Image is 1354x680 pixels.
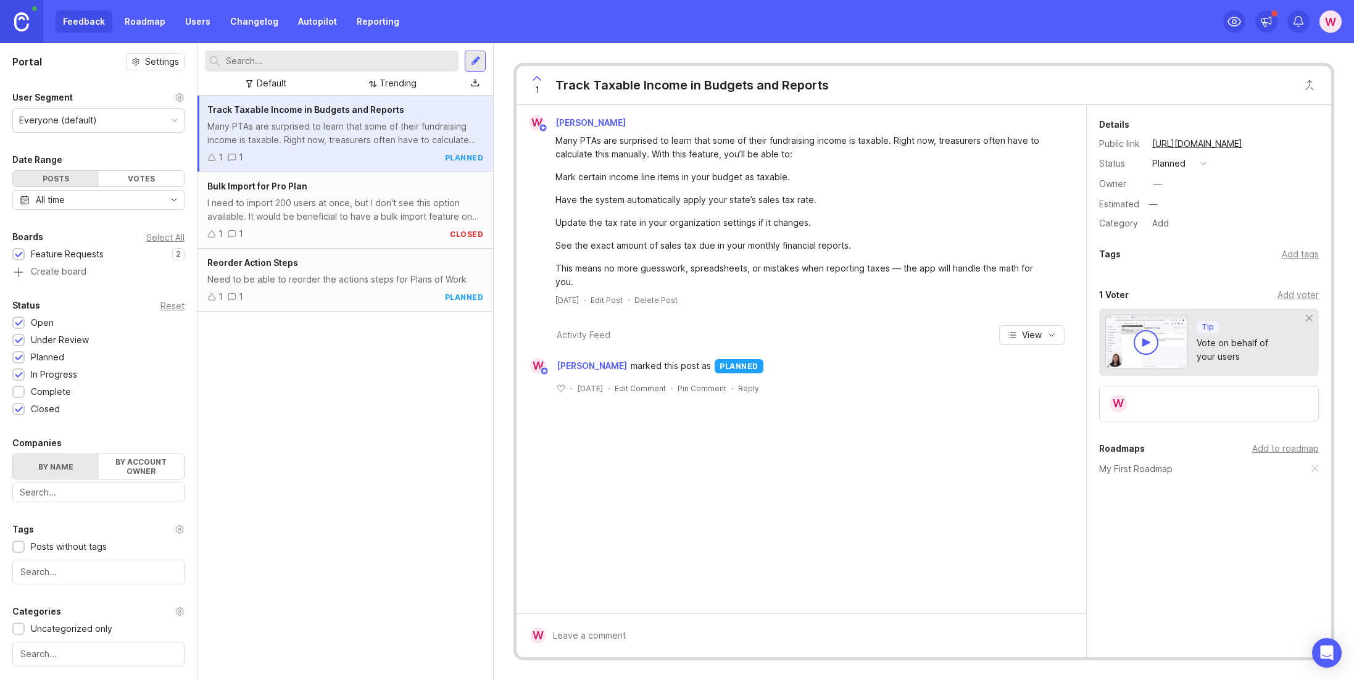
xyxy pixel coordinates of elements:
[31,333,89,347] div: Under Review
[1099,247,1121,262] div: Tags
[1099,217,1142,230] div: Category
[31,368,77,381] div: In Progress
[31,402,60,416] div: Closed
[738,383,759,394] div: Reply
[1202,322,1214,332] p: Tip
[591,295,623,305] div: Edit Post
[257,77,286,90] div: Default
[557,328,610,342] div: Activity Feed
[1282,247,1319,261] div: Add tags
[1099,462,1173,476] a: My First Roadmap
[176,249,181,259] p: 2
[1099,117,1129,132] div: Details
[555,134,1049,161] div: Many PTAs are surprised to learn that some of their fundraising income is taxable. Right now, tre...
[31,385,71,399] div: Complete
[14,12,29,31] img: Canny Home
[207,120,483,147] div: Many PTAs are surprised to learn that some of their fundraising income is taxable. Right now, tre...
[1312,638,1342,668] div: Open Intercom Messenger
[530,628,546,644] div: W
[239,290,243,304] div: 1
[31,540,107,554] div: Posts without tags
[715,359,763,373] div: planned
[731,383,733,394] div: ·
[12,298,40,313] div: Status
[349,10,407,33] a: Reporting
[207,104,404,115] span: Track Taxable Income in Budgets and Reports
[207,257,298,268] span: Reorder Action Steps
[445,292,484,302] div: planned
[223,10,286,33] a: Changelog
[1145,196,1161,212] div: —
[999,325,1065,345] button: View
[20,565,177,579] input: Search...
[539,123,548,133] img: member badge
[99,171,185,186] div: Votes
[13,454,99,479] label: By name
[1148,136,1246,152] a: [URL][DOMAIN_NAME]
[1319,10,1342,33] div: W
[608,383,610,394] div: ·
[1148,215,1173,231] div: Add
[1197,336,1306,363] div: Vote on behalf of your users
[631,359,711,373] span: marked this post as
[1099,288,1129,302] div: 1 Voter
[1153,177,1162,191] div: —
[197,96,493,172] a: Track Taxable Income in Budgets and ReportsMany PTAs are surprised to learn that some of their fu...
[1108,394,1128,413] div: W
[577,383,603,394] span: [DATE]
[197,249,493,312] a: Reorder Action StepsNeed to be able to reorder the actions steps for Plans of Work11planned
[160,302,185,309] div: Reset
[1142,215,1173,231] a: Add
[555,239,1049,252] div: See the exact amount of sales tax due in your monthly financial reports.
[615,383,666,394] div: Edit Comment
[12,90,73,105] div: User Segment
[19,114,97,127] div: Everyone (default)
[164,195,184,205] svg: toggle icon
[12,436,62,450] div: Companies
[239,227,243,241] div: 1
[145,56,179,68] span: Settings
[239,151,243,164] div: 1
[218,151,223,164] div: 1
[117,10,173,33] a: Roadmap
[584,295,586,305] div: ·
[555,77,829,94] div: Track Taxable Income in Budgets and Reports
[1252,442,1319,455] div: Add to roadmap
[523,358,631,374] a: W[PERSON_NAME]
[126,53,185,70] button: Settings
[1099,157,1142,170] div: Status
[555,170,1049,184] div: Mark certain income line items in your budget as taxable.
[678,383,726,394] div: Pin Comment
[1152,157,1186,170] div: planned
[535,83,539,97] span: 1
[1297,73,1322,97] button: Close button
[557,359,627,373] span: [PERSON_NAME]
[291,10,344,33] a: Autopilot
[634,295,678,305] div: Delete Post
[13,171,99,186] div: Posts
[12,267,185,278] a: Create board
[20,486,177,499] input: Search...
[146,234,185,241] div: Select All
[31,247,104,261] div: Feature Requests
[207,181,307,191] span: Bulk Import for Pro Plan
[12,152,62,167] div: Date Range
[555,216,1049,230] div: Update the tax rate in your organization settings if it changes.
[207,196,483,223] div: I need to import 200 users at once, but I don't see this option available. It would be beneficial...
[445,152,484,163] div: planned
[12,522,34,537] div: Tags
[207,273,483,286] div: Need to be able to reorder the actions steps for Plans of Work
[1022,329,1042,341] span: View
[31,622,112,636] div: Uncategorized only
[1277,288,1319,302] div: Add voter
[1105,315,1188,368] img: video-thumbnail-vote-d41b83416815613422e2ca741bf692cc.jpg
[529,115,545,131] div: W
[31,316,54,330] div: Open
[226,54,454,68] input: Search...
[530,358,546,374] div: W
[1099,177,1142,191] div: Owner
[1099,441,1145,456] div: Roadmaps
[671,383,673,394] div: ·
[99,454,185,479] label: By account owner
